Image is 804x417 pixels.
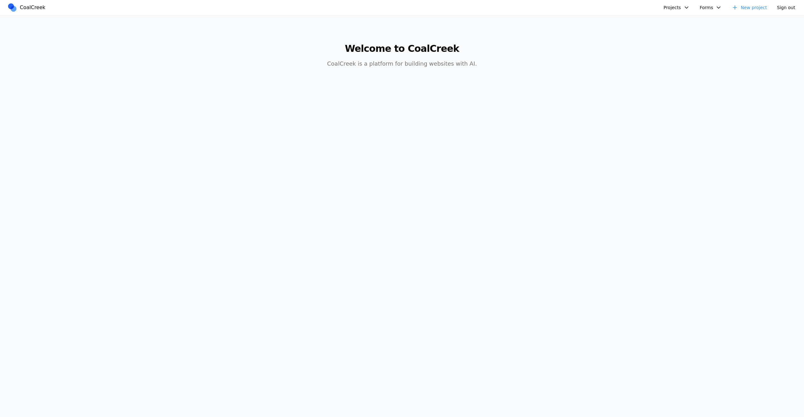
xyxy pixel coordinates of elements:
p: CoalCreek is a platform for building websites with AI. [281,59,523,68]
a: New project [728,3,771,13]
button: Sign out [773,3,799,13]
span: CoalCreek [20,4,46,11]
h1: Welcome to CoalCreek [281,43,523,54]
a: CoalCreek [7,3,48,12]
button: Projects [660,3,693,13]
button: Forms [696,3,726,13]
